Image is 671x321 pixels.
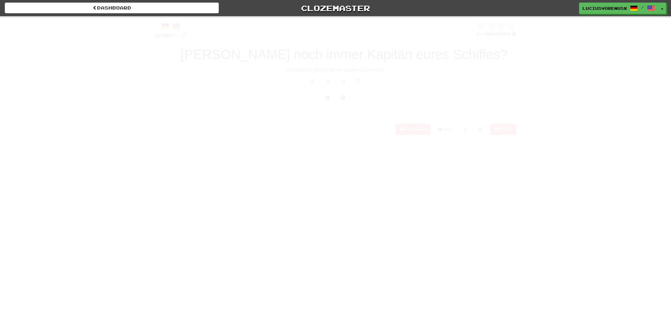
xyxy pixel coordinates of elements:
[641,5,644,10] span: /
[155,33,178,38] span: Score:
[352,75,365,88] button: ß
[213,17,219,24] span: 0
[459,124,471,135] button: Round history (alt+y)
[579,3,658,14] a: LuciusVorenusX /
[337,75,349,88] button: ü
[433,124,456,135] button: Help!
[476,31,486,36] span: 25 %
[155,22,187,30] div: /
[181,30,187,38] span: 0
[490,124,516,135] button: Report
[476,31,516,37] div: Mastered
[316,106,355,121] button: Submit
[306,75,319,88] button: ä
[361,17,366,24] span: 0
[5,3,219,13] a: Dashboard
[583,5,627,11] span: LuciusVorenusX
[322,75,334,88] button: ö
[337,92,349,103] button: Single letter hint - you only get 1 per sentence and score half the points! alt+h
[181,47,508,62] span: [PERSON_NAME] noch immer Kapitän eures Schiffes?
[395,124,430,135] button: End Round
[228,3,442,14] a: Clozemaster
[322,92,334,103] button: Switch sentence to multiple choice alt+p
[155,67,516,73] div: Is [PERSON_NAME] still the captain of your ship?
[490,17,506,24] span: Inf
